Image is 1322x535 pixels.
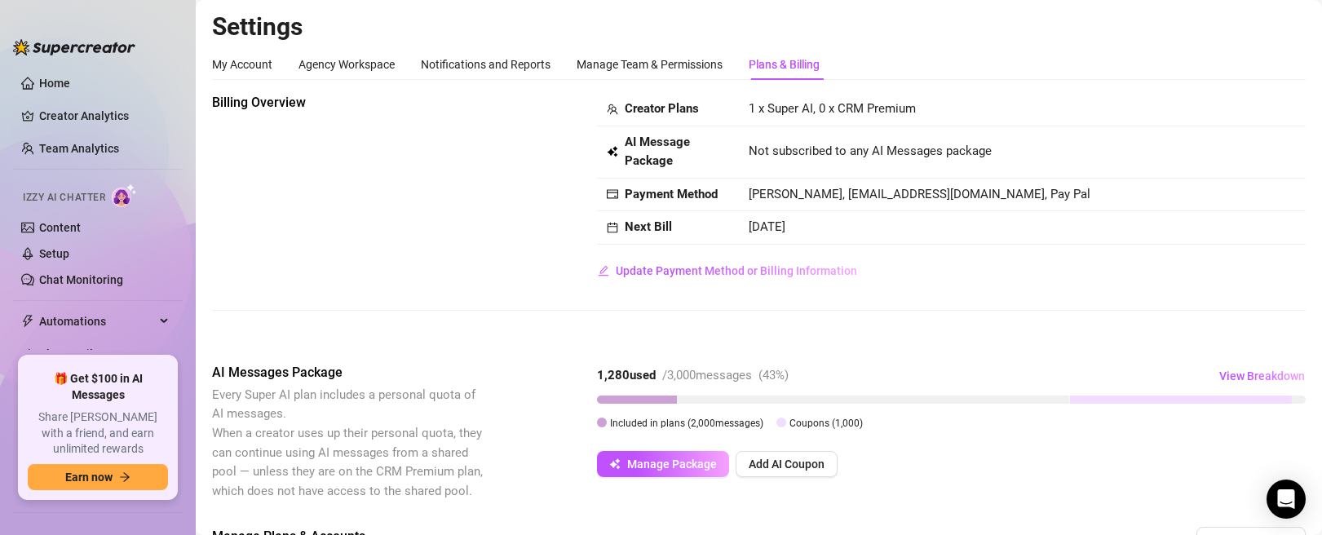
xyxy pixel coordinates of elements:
[39,247,69,260] a: Setup
[749,187,1090,201] span: [PERSON_NAME], [EMAIL_ADDRESS][DOMAIN_NAME], Pay Pal
[1267,480,1306,519] div: Open Intercom Messenger
[21,348,32,360] img: Chat Copilot
[212,55,272,73] div: My Account
[625,219,672,234] strong: Next Bill
[607,188,618,200] span: credit-card
[39,142,119,155] a: Team Analytics
[39,341,155,367] span: Chat Copilot
[607,104,618,115] span: team
[39,77,70,90] a: Home
[39,308,155,334] span: Automations
[212,11,1306,42] h2: Settings
[21,315,34,328] span: thunderbolt
[212,387,483,498] span: Every Super AI plan includes a personal quota of AI messages. When a creator uses up their person...
[212,363,486,382] span: AI Messages Package
[607,222,618,233] span: calendar
[13,39,135,55] img: logo-BBDzfeDw.svg
[1219,369,1305,382] span: View Breakdown
[1218,363,1306,389] button: View Breakdown
[112,183,137,207] img: AI Chatter
[39,273,123,286] a: Chat Monitoring
[625,135,690,169] strong: AI Message Package
[749,55,820,73] div: Plans & Billing
[39,103,170,129] a: Creator Analytics
[598,265,609,276] span: edit
[625,187,718,201] strong: Payment Method
[758,368,789,382] span: ( 43 %)
[597,368,656,382] strong: 1,280 used
[28,409,168,458] span: Share [PERSON_NAME] with a friend, and earn unlimited rewards
[616,264,857,277] span: Update Payment Method or Billing Information
[65,471,113,484] span: Earn now
[749,458,825,471] span: Add AI Coupon
[627,458,717,471] span: Manage Package
[28,464,168,490] button: Earn nowarrow-right
[119,471,130,483] span: arrow-right
[421,55,550,73] div: Notifications and Reports
[789,418,863,429] span: Coupons ( 1,000 )
[23,190,105,206] span: Izzy AI Chatter
[28,371,168,403] span: 🎁 Get $100 in AI Messages
[597,258,858,284] button: Update Payment Method or Billing Information
[736,451,838,477] button: Add AI Coupon
[662,368,752,382] span: / 3,000 messages
[298,55,395,73] div: Agency Workspace
[625,101,699,116] strong: Creator Plans
[212,93,486,113] span: Billing Overview
[577,55,723,73] div: Manage Team & Permissions
[39,221,81,234] a: Content
[749,219,785,234] span: [DATE]
[610,418,763,429] span: Included in plans ( 2,000 messages)
[749,101,916,116] span: 1 x Super AI, 0 x CRM Premium
[749,142,992,161] span: Not subscribed to any AI Messages package
[597,451,729,477] button: Manage Package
